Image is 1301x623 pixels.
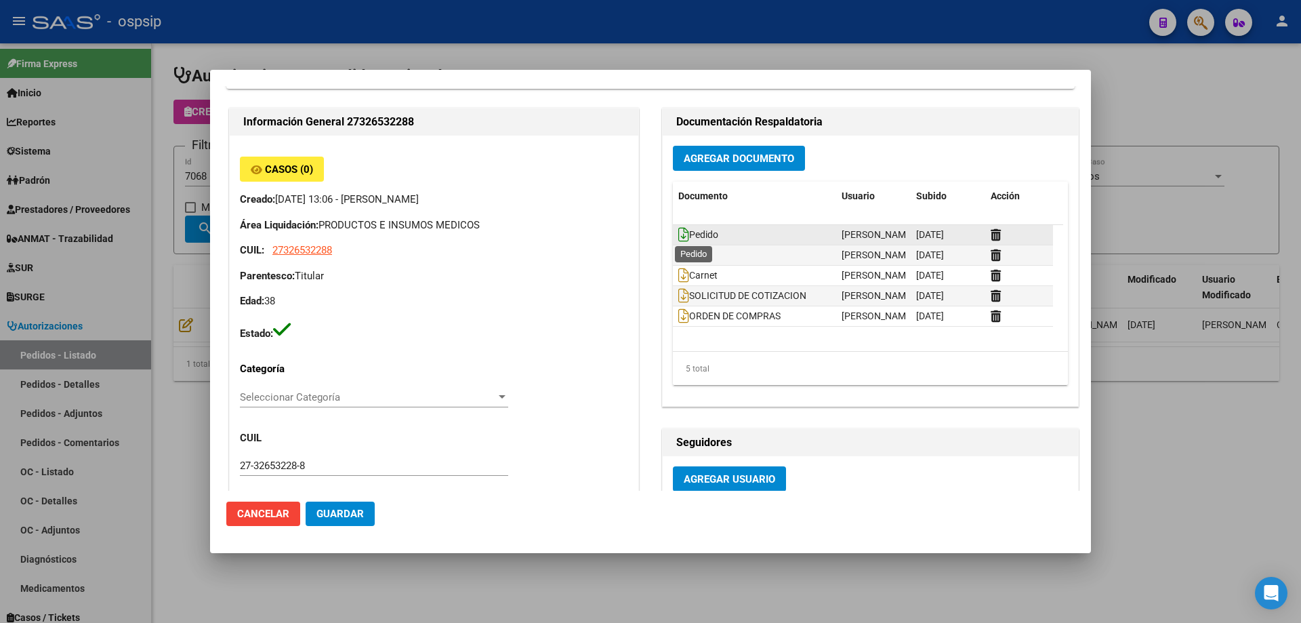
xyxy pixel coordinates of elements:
[842,229,914,240] span: [PERSON_NAME]
[916,310,944,321] span: [DATE]
[240,270,295,282] strong: Parentesco:
[842,310,914,321] span: [PERSON_NAME]
[240,294,628,309] p: 38
[916,229,944,240] span: [DATE]
[842,249,914,260] span: [PERSON_NAME]
[991,190,1020,201] span: Acción
[676,435,1065,451] h2: Seguidores
[243,114,625,130] h2: Información General 27326532288
[240,361,356,377] p: Categoría
[240,244,264,256] strong: CUIL:
[237,508,289,520] span: Cancelar
[678,230,718,241] span: Pedido
[911,182,985,211] datatable-header-cell: Subido
[836,182,911,211] datatable-header-cell: Usuario
[240,268,628,284] p: Titular
[272,244,332,256] span: 27326532288
[240,157,324,182] button: Casos (0)
[842,270,914,281] span: [PERSON_NAME]
[684,153,794,165] span: Agregar Documento
[842,290,914,301] span: [PERSON_NAME]
[265,163,313,176] span: Casos (0)
[684,473,775,485] span: Agregar Usuario
[306,502,375,526] button: Guardar
[240,192,628,207] p: [DATE] 13:06 - [PERSON_NAME]
[842,190,875,201] span: Usuario
[240,327,273,340] strong: Estado:
[678,291,806,302] span: SOLICITUD DE COTIZACION
[916,270,944,281] span: [DATE]
[240,430,356,446] p: CUIL
[240,295,264,307] strong: Edad:
[240,391,496,403] span: Seleccionar Categoría
[240,193,275,205] strong: Creado:
[676,114,1065,130] h2: Documentación Respaldatoria
[916,290,944,301] span: [DATE]
[678,270,718,281] span: Carnet
[226,502,300,526] button: Cancelar
[673,146,805,171] button: Agregar Documento
[678,190,728,201] span: Documento
[673,466,786,491] button: Agregar Usuario
[1255,577,1287,609] div: Open Intercom Messenger
[678,250,703,261] span: Dni
[240,218,628,233] p: PRODUCTOS E INSUMOS MEDICOS
[673,352,1068,386] div: 5 total
[985,182,1053,211] datatable-header-cell: Acción
[916,190,947,201] span: Subido
[240,219,318,231] strong: Área Liquidación:
[678,311,781,322] span: ORDEN DE COMPRAS
[673,182,836,211] datatable-header-cell: Documento
[316,508,364,520] span: Guardar
[916,249,944,260] span: [DATE]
